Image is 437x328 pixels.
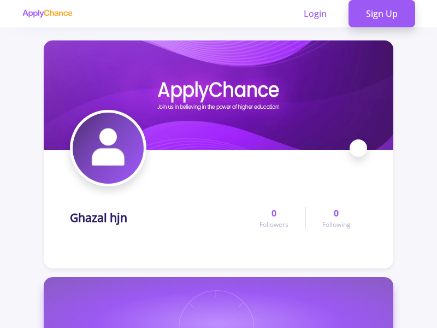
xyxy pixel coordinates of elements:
span: 0 [271,207,276,220]
a: 0Followers [243,207,305,230]
img: Ghazal hjncover image [44,40,393,150]
h1: Ghazal hjn [70,211,127,225]
span: 0 [334,207,339,220]
span: Following [322,220,351,230]
a: 0Following [305,207,367,230]
span: Followers [259,220,288,230]
img: Ghazal hjnavatar [73,113,144,184]
img: applychance logo text only [22,9,73,18]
